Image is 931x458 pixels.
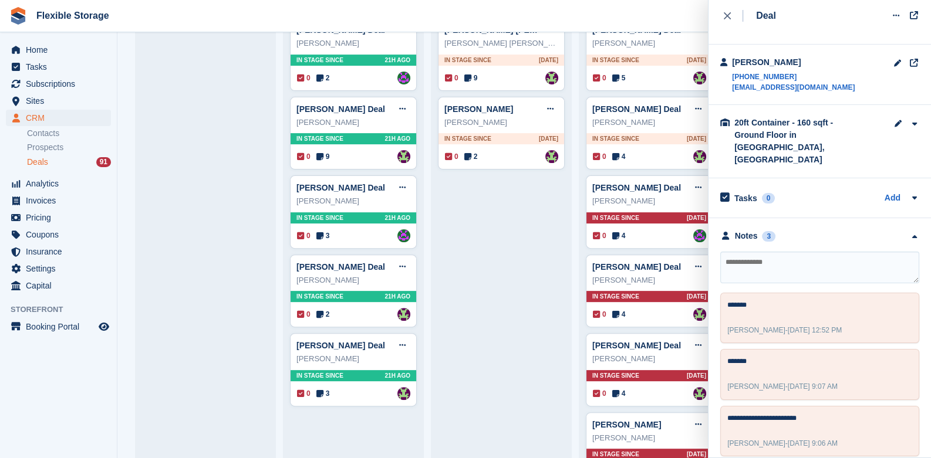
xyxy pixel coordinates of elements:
h2: Tasks [734,193,757,203]
span: 9 [316,151,330,162]
a: Rachael Fisher [545,72,558,84]
div: [PERSON_NAME] [296,274,410,286]
img: stora-icon-8386f47178a22dfd0bd8f6a31ec36ba5ce8667c1dd55bd0f319d3a0aa187defe.svg [9,7,27,25]
span: In stage since [296,371,343,380]
a: [PERSON_NAME] Deal [296,341,385,350]
a: Preview store [97,320,111,334]
div: - [727,438,838,449]
img: Rachael Fisher [397,308,410,321]
span: 0 [593,73,606,83]
a: [PERSON_NAME] Deal [592,262,681,272]
span: 3 [316,230,330,241]
a: Rachael Fisher [693,387,706,400]
img: Rachael Fisher [397,150,410,163]
span: 4 [612,388,626,399]
div: 91 [96,157,111,167]
span: In stage since [592,292,639,301]
span: CRM [26,110,96,126]
div: 0 [762,193,775,203]
a: [PERSON_NAME] Deal [296,183,385,192]
span: 21H AGO [384,292,410,301]
a: menu [6,277,111,294]
span: Prospects [27,142,63,153]
a: [PERSON_NAME] Deal [296,262,385,272]
span: 21H AGO [384,56,410,65]
span: [PERSON_NAME] [727,382,785,391]
span: Tasks [26,59,96,75]
a: Rachael Fisher [693,72,706,84]
div: [PERSON_NAME] [592,117,706,128]
div: - [727,325,842,335]
span: In stage since [592,134,639,143]
span: [DATE] [687,292,706,301]
a: Deals 91 [27,156,111,168]
span: In stage since [296,134,343,143]
span: [DATE] [539,56,558,65]
span: Sites [26,93,96,109]
div: [PERSON_NAME] [296,38,410,49]
span: 21H AGO [384,371,410,380]
a: [PHONE_NUMBER] [732,72,855,82]
span: Invoices [26,192,96,209]
span: 21H AGO [384,134,410,143]
div: Deal [756,9,776,23]
span: In stage since [444,134,491,143]
a: menu [6,192,111,209]
span: 0 [445,151,458,162]
span: 4 [612,309,626,320]
div: [PERSON_NAME] [296,353,410,365]
a: [PERSON_NAME] Deal [592,341,681,350]
span: 2 [316,73,330,83]
div: [PERSON_NAME] [296,117,410,128]
div: [PERSON_NAME] [PERSON_NAME] [444,38,558,49]
div: [PERSON_NAME] [592,38,706,49]
a: Daniel Douglas [693,229,706,242]
img: Daniel Douglas [397,72,410,84]
span: 0 [593,309,606,320]
span: Storefront [11,304,117,315]
span: Analytics [26,175,96,192]
a: menu [6,76,111,92]
span: 21H AGO [384,213,410,222]
span: [DATE] [687,371,706,380]
img: Rachael Fisher [545,150,558,163]
a: Rachael Fisher [397,387,410,400]
a: [PERSON_NAME] Deal [296,104,385,114]
div: [PERSON_NAME] [592,353,706,365]
a: menu [6,59,111,75]
a: Prospects [27,141,111,154]
a: [PERSON_NAME] [592,420,661,429]
div: [PERSON_NAME] [732,56,855,69]
span: Pricing [26,209,96,226]
span: 9 [464,73,478,83]
span: [PERSON_NAME] [727,326,785,334]
div: [PERSON_NAME] [592,274,706,286]
span: Settings [26,260,96,277]
span: In stage since [296,56,343,65]
a: menu [6,318,111,335]
span: [DATE] [687,134,706,143]
span: 0 [593,230,606,241]
a: [PERSON_NAME] Deal [592,183,681,192]
img: Rachael Fisher [693,150,706,163]
a: [PERSON_NAME] [444,104,513,114]
a: menu [6,226,111,243]
span: 4 [612,230,626,241]
span: 0 [297,73,311,83]
span: 0 [297,151,311,162]
span: Booking Portal [26,318,96,335]
span: 0 [297,230,311,241]
span: [DATE] 12:52 PM [788,326,842,334]
img: Rachael Fisher [693,308,706,321]
span: In stage since [296,213,343,222]
div: Notes [735,230,758,242]
a: [PERSON_NAME] Deal [592,104,681,114]
span: 2 [316,309,330,320]
span: 4 [612,151,626,162]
